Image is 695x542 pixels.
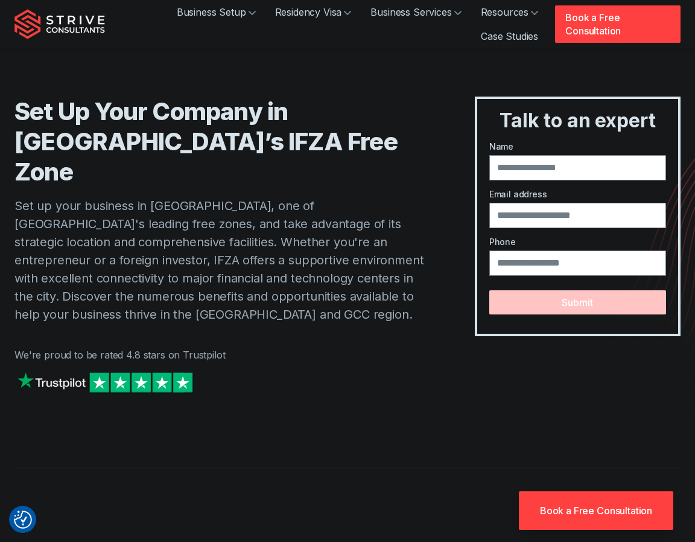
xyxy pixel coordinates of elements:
[482,109,673,133] h3: Talk to an expert
[471,24,548,48] a: Case Studies
[489,235,666,248] label: Phone
[14,511,32,529] img: Revisit consent button
[14,197,427,324] p: Set up your business in [GEOGRAPHIC_DATA], one of [GEOGRAPHIC_DATA]'s leading free zones, and tak...
[489,140,666,153] label: Name
[14,369,195,395] img: Strive on Trustpilot
[14,348,427,362] p: We're proud to be rated 4.8 stars on Trustpilot
[555,5,681,43] a: Book a Free Consultation
[14,9,105,39] img: Strive Consultants
[489,290,666,314] button: Submit
[14,511,32,529] button: Consent Preferences
[489,188,666,200] label: Email address
[14,97,427,187] h1: Set Up Your Company in [GEOGRAPHIC_DATA]’s IFZA Free Zone
[519,491,673,530] a: Book a Free Consultation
